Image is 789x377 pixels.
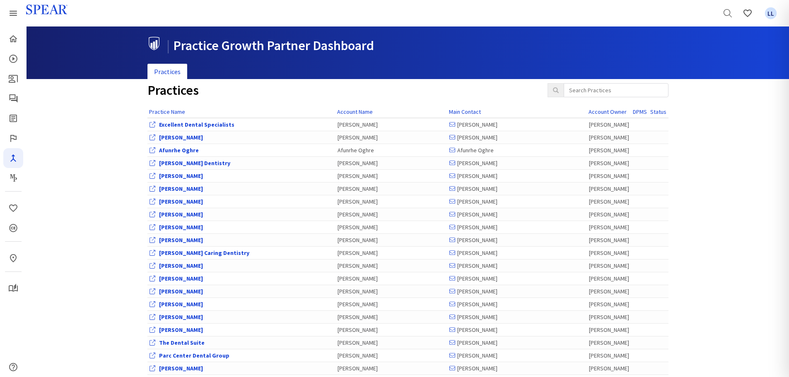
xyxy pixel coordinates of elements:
[449,364,585,372] div: [PERSON_NAME]
[449,172,585,180] div: [PERSON_NAME]
[449,274,585,283] div: [PERSON_NAME]
[159,172,203,180] a: View Office Dashboard
[3,89,23,108] a: Spear Talk
[159,198,203,205] a: View Office Dashboard
[159,211,203,218] a: View Office Dashboard
[338,313,445,321] div: [PERSON_NAME]
[3,357,23,377] a: Help
[449,108,481,115] a: Main Contact
[589,313,629,321] div: [PERSON_NAME]
[147,83,535,98] h1: Practices
[159,313,203,321] a: View Office Dashboard
[338,210,445,219] div: [PERSON_NAME]
[449,197,585,206] div: [PERSON_NAME]
[589,210,629,219] div: [PERSON_NAME]
[589,197,629,206] div: [PERSON_NAME]
[589,287,629,295] div: [PERSON_NAME]
[589,133,629,142] div: [PERSON_NAME]
[589,262,629,270] div: [PERSON_NAME]
[338,364,445,372] div: [PERSON_NAME]
[159,300,203,308] a: View Office Dashboard
[589,300,629,308] div: [PERSON_NAME]
[159,275,203,282] a: View Office Dashboard
[449,133,585,142] div: [PERSON_NAME]
[589,339,629,347] div: [PERSON_NAME]
[159,288,203,295] a: View Office Dashboard
[761,3,781,23] a: Favorites
[149,108,185,115] a: Practice Name
[159,223,203,231] a: View Office Dashboard
[589,274,629,283] div: [PERSON_NAME]
[338,326,445,334] div: [PERSON_NAME]
[338,274,445,283] div: [PERSON_NAME]
[589,223,629,231] div: [PERSON_NAME]
[3,69,23,89] a: Patient Education
[159,326,203,334] a: View Office Dashboard
[159,134,203,141] a: View Office Dashboard
[159,159,230,167] a: View Office Dashboard
[337,108,373,115] a: Account Name
[338,146,445,154] div: Afunrhe Oghre
[338,300,445,308] div: [PERSON_NAME]
[449,185,585,193] div: [PERSON_NAME]
[3,49,23,69] a: Courses
[338,120,445,129] div: [PERSON_NAME]
[338,351,445,360] div: [PERSON_NAME]
[589,120,629,129] div: [PERSON_NAME]
[449,146,585,154] div: Afunrhe Oghre
[589,236,629,244] div: [PERSON_NAME]
[3,218,23,238] a: CE Credits
[338,223,445,231] div: [PERSON_NAME]
[338,159,445,167] div: [PERSON_NAME]
[338,287,445,295] div: [PERSON_NAME]
[159,236,203,244] a: View Office Dashboard
[449,326,585,334] div: [PERSON_NAME]
[449,236,585,244] div: [PERSON_NAME]
[338,133,445,142] div: [PERSON_NAME]
[449,249,585,257] div: [PERSON_NAME]
[449,262,585,270] div: [PERSON_NAME]
[449,120,585,129] div: [PERSON_NAME]
[147,64,187,80] a: Practices
[159,249,249,257] a: View Office Dashboard
[718,3,738,23] a: Search
[3,128,23,148] a: Faculty Club Elite
[589,351,629,360] div: [PERSON_NAME]
[166,37,170,54] span: |
[338,236,445,244] div: [PERSON_NAME]
[589,159,629,167] div: [PERSON_NAME]
[3,168,23,188] a: Masters Program
[589,364,629,372] div: [PERSON_NAME]
[589,172,629,180] div: [PERSON_NAME]
[449,210,585,219] div: [PERSON_NAME]
[159,121,234,128] a: View Office Dashboard
[159,339,205,346] a: View Office Dashboard
[633,108,647,115] a: DPMS
[3,29,23,49] a: Home
[338,172,445,180] div: [PERSON_NAME]
[564,83,668,97] input: Search Practices
[338,197,445,206] div: [PERSON_NAME]
[147,37,662,53] h1: Practice Growth Partner Dashboard
[338,262,445,270] div: [PERSON_NAME]
[159,185,203,192] a: View Office Dashboard
[159,146,199,154] a: View Office Dashboard
[449,287,585,295] div: [PERSON_NAME]
[449,313,585,321] div: [PERSON_NAME]
[3,108,23,128] a: Spear Digest
[589,108,627,115] a: Account Owner
[449,351,585,360] div: [PERSON_NAME]
[3,148,23,168] a: Navigator Pro
[589,185,629,193] div: [PERSON_NAME]
[449,300,585,308] div: [PERSON_NAME]
[449,159,585,167] div: [PERSON_NAME]
[449,339,585,347] div: [PERSON_NAME]
[159,365,203,372] a: View Office Dashboard
[159,352,229,359] a: View Office Dashboard
[3,248,23,268] a: In-Person & Virtual
[338,249,445,257] div: [PERSON_NAME]
[765,7,777,19] span: LL
[589,249,629,257] div: [PERSON_NAME]
[449,223,585,231] div: [PERSON_NAME]
[650,108,666,115] a: Status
